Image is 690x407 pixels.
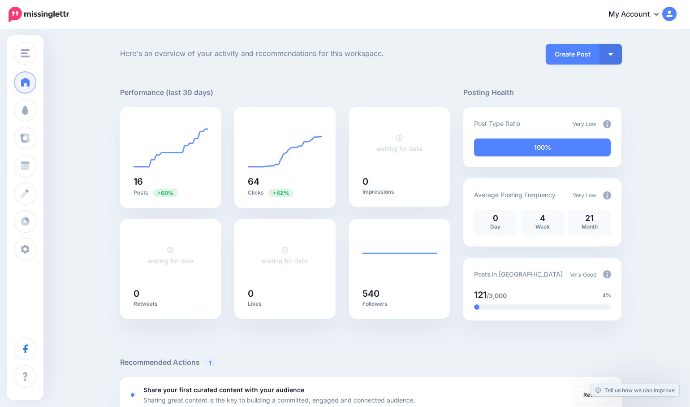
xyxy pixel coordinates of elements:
p: 0 [479,214,512,222]
h5: 16 [134,177,208,186]
p: Clicks [248,188,322,197]
p: 4 [526,214,559,222]
b: Share your first curated content with your audience [143,386,304,394]
span: 121 [474,290,487,300]
p: Impressions [362,188,437,195]
h5: 540 [362,289,437,298]
div: <div class='status-dot small red margin-right'></div>Error [131,393,134,397]
p: Retweets [134,300,208,307]
p: Likes [248,300,322,307]
p: Posts [134,188,208,197]
a: waiting for data [147,247,194,264]
span: /3,000 [487,292,507,299]
span: Here's an overview of your activity and recommendations for this workspace. [120,48,450,60]
span: 4% [602,291,611,300]
span: Previous period: 45 [268,189,293,197]
h5: Performance (last 30 days) [120,87,213,98]
a: Review [574,387,611,403]
span: Very Good [570,271,596,278]
img: info-circle-grey.png [603,191,611,199]
a: waiting for data [262,247,308,264]
p: Posts in [GEOGRAPHIC_DATA] [474,269,563,279]
span: 1 [204,359,216,367]
img: info-circle-grey.png [603,120,611,128]
h5: 0 [134,289,208,298]
a: waiting for data [376,134,423,152]
span: Month [582,223,598,230]
img: info-circle-grey.png [603,270,611,278]
a: Create Post [546,44,599,65]
span: Week [535,223,550,230]
span: Very Low [573,121,596,127]
span: Very Low [573,192,596,199]
span: Day [490,223,500,230]
p: Post Type Ratio [474,118,520,129]
div: 4% of your posts in the last 30 days have been from Drip Campaigns [474,304,479,310]
p: Average Posting Frequency [474,190,556,200]
a: Tell us how we can improve [591,384,679,396]
h5: Recommended Actions [120,357,622,368]
p: Sharing great content is the key to building a committed, engaged and connected audience. [143,395,415,405]
p: 21 [573,214,606,222]
div: 100% of your posts in the last 30 days have been from Drip Campaigns [474,139,611,156]
a: My Account [599,4,677,26]
img: menu.png [21,49,30,57]
h5: Posting Health [463,87,621,98]
p: Followers [362,300,437,307]
h5: 64 [248,177,322,186]
img: Missinglettr [9,7,69,22]
h5: 0 [248,289,322,298]
span: Previous period: 10 [153,189,178,197]
h5: 0 [362,177,437,186]
img: arrow-down-white.png [608,53,613,56]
